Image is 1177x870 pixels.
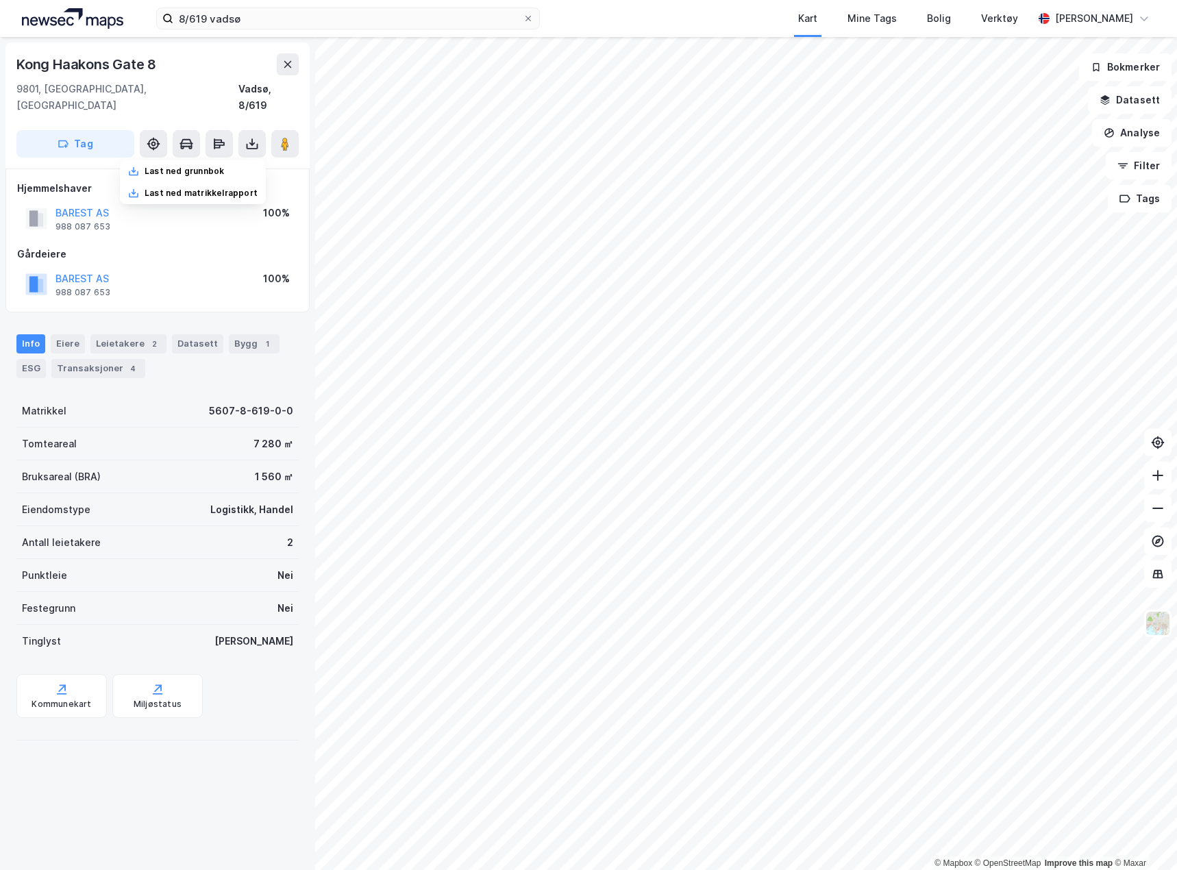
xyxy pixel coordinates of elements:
div: [PERSON_NAME] [1055,10,1133,27]
div: Eiendomstype [22,501,90,518]
div: Matrikkel [22,403,66,419]
div: Eiere [51,334,85,353]
button: Bokmerker [1079,53,1172,81]
div: 988 087 653 [55,287,110,298]
div: Kart [798,10,817,27]
div: Kong Haakons Gate 8 [16,53,159,75]
div: 100% [263,271,290,287]
div: Nei [277,567,293,584]
div: 4 [126,362,140,375]
a: Mapbox [934,858,972,868]
div: 7 280 ㎡ [253,436,293,452]
div: Leietakere [90,334,166,353]
div: Hjemmelshaver [17,180,298,197]
a: OpenStreetMap [975,858,1041,868]
div: Info [16,334,45,353]
div: Vadsø, 8/619 [238,81,299,114]
div: 1 560 ㎡ [255,469,293,485]
button: Datasett [1088,86,1172,114]
div: Last ned grunnbok [145,166,224,177]
div: Bruksareal (BRA) [22,469,101,485]
iframe: Chat Widget [1108,804,1177,870]
div: Transaksjoner [51,359,145,378]
button: Analyse [1092,119,1172,147]
div: Kommunekart [32,699,91,710]
div: 2 [287,534,293,551]
div: Kontrollprogram for chat [1108,804,1177,870]
div: 9801, [GEOGRAPHIC_DATA], [GEOGRAPHIC_DATA] [16,81,238,114]
div: ESG [16,359,46,378]
div: Mine Tags [847,10,897,27]
div: 988 087 653 [55,221,110,232]
button: Filter [1106,152,1172,179]
div: Datasett [172,334,223,353]
div: Tinglyst [22,633,61,649]
div: Punktleie [22,567,67,584]
button: Tags [1108,185,1172,212]
div: Nei [277,600,293,617]
div: Tomteareal [22,436,77,452]
a: Improve this map [1045,858,1113,868]
img: Z [1145,610,1171,636]
div: 2 [147,337,161,351]
input: Søk på adresse, matrikkel, gårdeiere, leietakere eller personer [173,8,523,29]
div: Verktøy [981,10,1018,27]
div: Bolig [927,10,951,27]
div: Bygg [229,334,280,353]
div: [PERSON_NAME] [214,633,293,649]
div: 1 [260,337,274,351]
div: Festegrunn [22,600,75,617]
div: Antall leietakere [22,534,101,551]
div: 5607-8-619-0-0 [209,403,293,419]
button: Tag [16,130,134,158]
div: Gårdeiere [17,246,298,262]
div: Miljøstatus [134,699,182,710]
div: Last ned matrikkelrapport [145,188,258,199]
div: Logistikk, Handel [210,501,293,518]
div: 100% [263,205,290,221]
img: logo.a4113a55bc3d86da70a041830d287a7e.svg [22,8,123,29]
